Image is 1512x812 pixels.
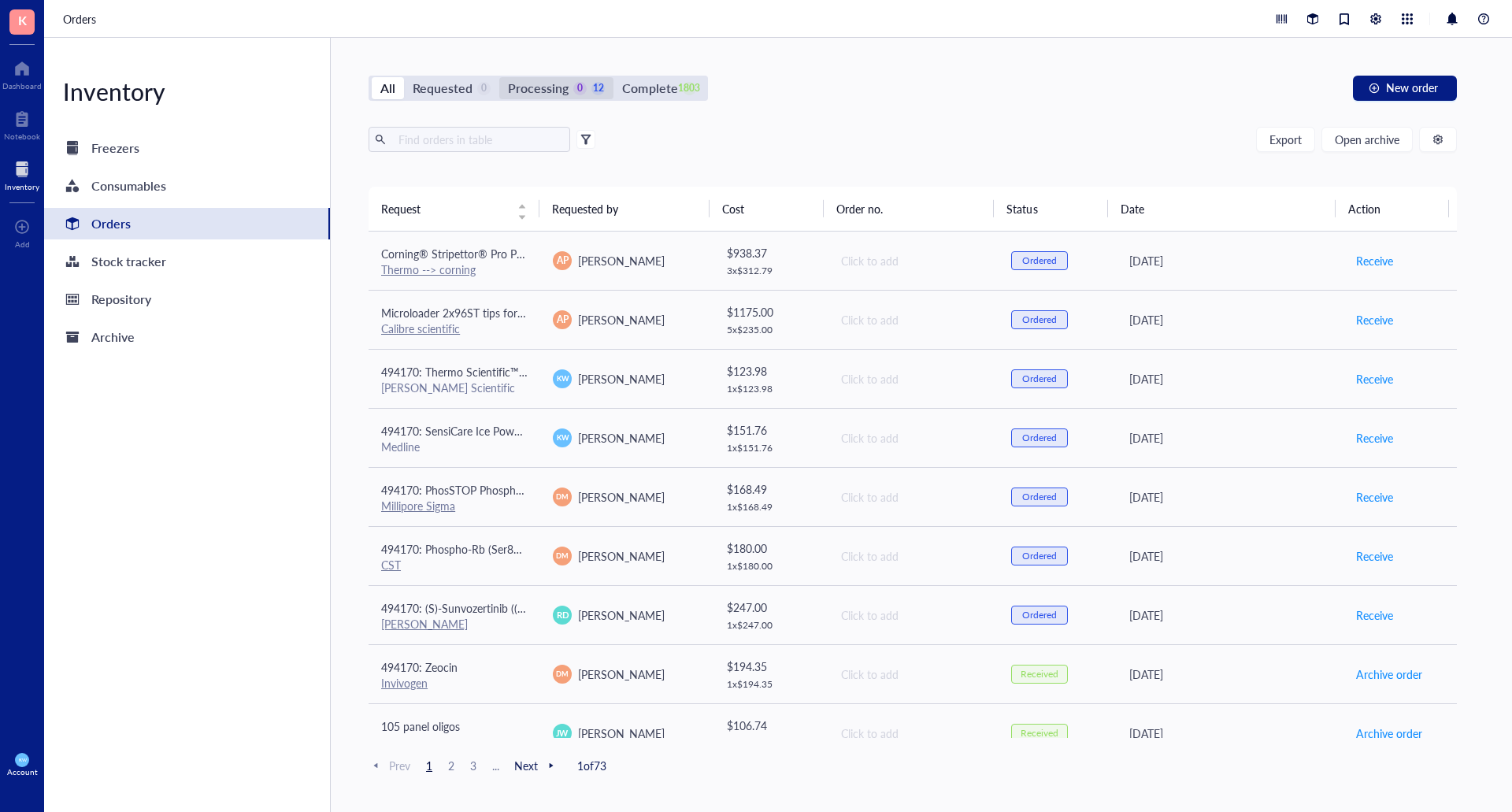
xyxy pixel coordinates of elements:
div: $ 194.35 [727,658,815,675]
div: Ordered [1022,491,1057,503]
div: Click to add [841,666,986,683]
div: Account [7,767,38,777]
div: 1 x $ 194.35 [727,678,815,691]
div: segmented control [369,76,708,101]
div: [DATE] [1129,311,1330,328]
td: Click to add [827,526,999,585]
button: Receive [1355,307,1394,332]
a: Notebook [4,106,40,141]
a: Invivogen [381,675,428,691]
span: Next [514,758,558,773]
div: Ordered [1022,609,1057,621]
th: Order no. [824,187,995,231]
div: Click to add [841,370,986,387]
div: 1 x $ 106.74 [727,737,815,750]
div: $ 151.76 [727,421,815,439]
span: [PERSON_NAME] [578,489,665,505]
div: [DATE] [1129,666,1330,683]
div: Click to add [841,547,986,565]
button: Archive order [1355,721,1423,746]
span: AP [557,313,569,327]
th: Cost [710,187,823,231]
div: Click to add [841,252,986,269]
div: 1803 [683,82,696,95]
span: [PERSON_NAME] [578,548,665,564]
div: [DATE] [1129,606,1330,624]
div: $ 247.00 [727,599,815,616]
span: KW [556,373,569,384]
td: Click to add [827,703,999,762]
div: Orders [91,213,131,235]
div: $ 1175.00 [727,303,815,321]
div: Received [1021,727,1058,740]
button: Export [1256,127,1315,152]
span: [PERSON_NAME] [578,430,665,446]
div: Consumables [91,175,166,197]
div: 5 x $ 235.00 [727,324,815,336]
div: Processing [508,77,569,99]
a: Inventory [5,157,39,191]
div: $ 106.74 [727,717,815,734]
td: Click to add [827,290,999,349]
span: 494170: (S)-Sunvozertinib ((S)-DZD9008) [381,600,583,616]
span: [PERSON_NAME] [578,725,665,741]
span: Receive [1356,252,1393,269]
button: Receive [1355,366,1394,391]
span: 1 of 73 [577,758,606,773]
div: $ 123.98 [727,362,815,380]
div: IDT [381,735,528,749]
div: [DATE] [1129,488,1330,506]
div: Received [1021,668,1058,680]
div: $ 938.37 [727,244,815,261]
div: Requested [413,77,472,99]
span: KW [556,432,569,443]
span: Receive [1356,547,1393,565]
div: 1 x $ 168.49 [727,501,815,514]
button: Open archive [1321,127,1413,152]
div: Click to add [841,488,986,506]
div: Repository [91,288,151,310]
div: 12 [591,82,605,95]
div: Click to add [841,311,986,328]
button: Archive order [1355,662,1423,687]
div: 0 [477,82,491,95]
span: Archive order [1356,666,1422,683]
span: DM [557,491,569,502]
input: Find orders in table [392,128,564,151]
span: 105 panel oligos [381,718,460,734]
button: Receive [1355,543,1394,569]
a: Millipore Sigma [381,498,455,514]
span: [PERSON_NAME] [578,666,665,682]
div: [DATE] [1129,725,1330,742]
div: Medline [381,439,528,454]
div: Click to add [841,429,986,447]
div: Inventory [5,182,39,191]
a: Thermo --> corning [381,261,476,277]
div: Ordered [1022,550,1057,562]
div: Ordered [1022,313,1057,326]
span: RD [556,608,569,621]
span: Receive [1356,311,1393,328]
span: Open archive [1335,133,1399,146]
div: 1 x $ 247.00 [727,619,815,632]
div: Archive [91,326,135,348]
a: Dashboard [2,56,42,91]
th: Date [1108,187,1336,231]
span: AP [557,254,569,268]
a: Calibre scientific [381,321,460,336]
div: Click to add [841,725,986,742]
div: Freezers [91,137,139,159]
span: ... [486,758,505,773]
span: 2 [442,758,461,773]
span: 494170: PhosSTOP Phosphatase Inhibitor Tablets [381,482,621,498]
div: 0 [573,82,587,95]
button: New order [1353,76,1457,101]
a: Stock tracker [44,246,330,277]
th: Status [994,187,1107,231]
span: DM [557,551,569,562]
a: Freezers [44,132,330,164]
div: Add [15,239,30,249]
span: [PERSON_NAME] [578,253,665,269]
td: Click to add [827,349,999,408]
div: [DATE] [1129,547,1330,565]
